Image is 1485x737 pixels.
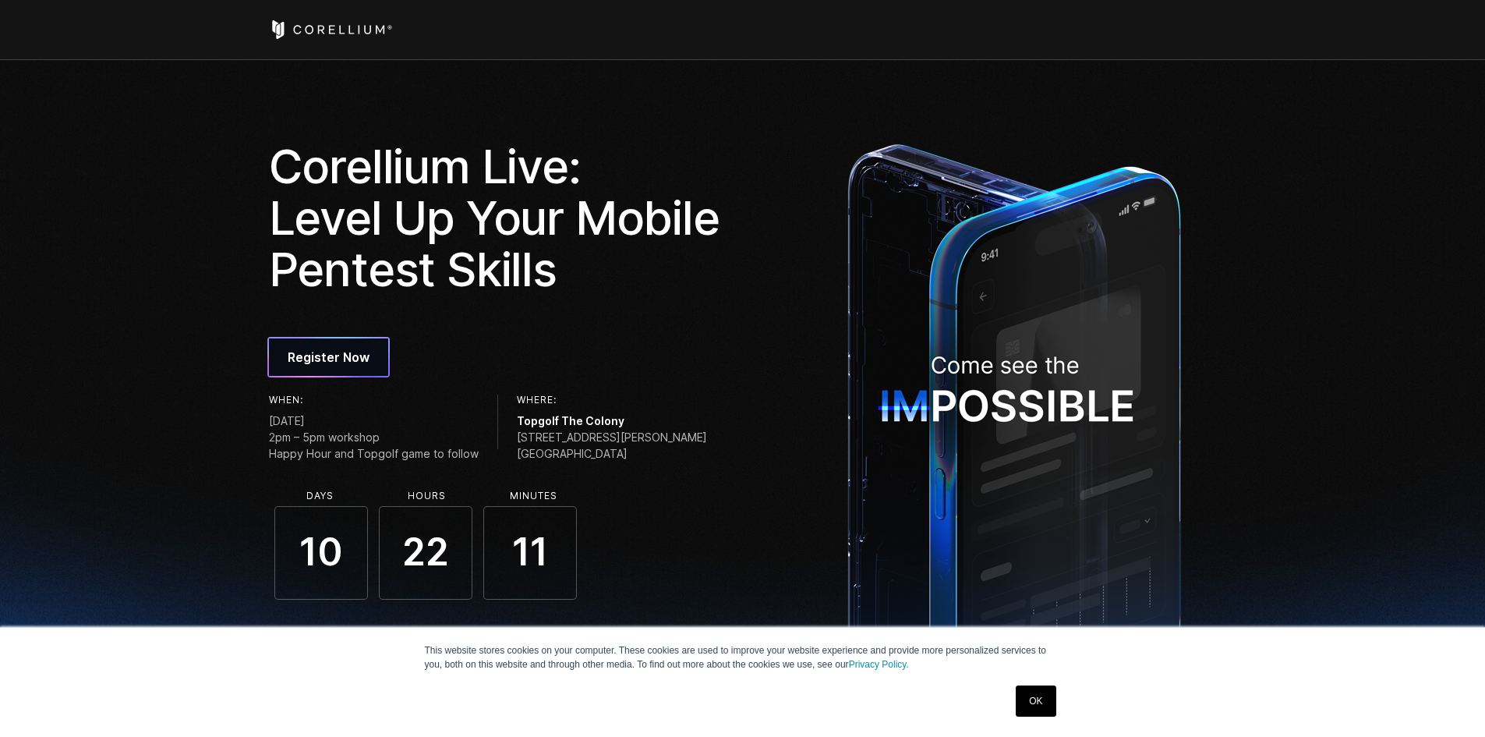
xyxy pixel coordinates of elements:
[269,429,479,462] span: 2pm – 5pm workshop Happy Hour and Topgolf game to follow
[269,140,732,295] h1: Corellium Live: Level Up Your Mobile Pentest Skills
[269,338,388,376] a: Register Now
[483,506,577,600] span: 11
[269,413,479,429] span: [DATE]
[517,429,707,462] span: [STREET_ADDRESS][PERSON_NAME] [GEOGRAPHIC_DATA]
[274,491,367,501] li: Days
[1016,686,1055,717] a: OK
[288,348,369,367] span: Register Now
[425,643,1061,671] p: This website stores cookies on your computer. These cookies are used to improve your website expe...
[840,135,1189,680] img: ImpossibleDevice_1x
[517,395,707,406] h6: Where:
[269,395,479,406] h6: When:
[274,506,368,600] span: 10
[517,413,707,429] span: Topgolf The Colony
[487,491,581,501] li: Minutes
[380,491,474,501] li: Hours
[269,20,393,39] a: Corellium Home
[379,506,472,600] span: 22
[849,659,909,670] a: Privacy Policy.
